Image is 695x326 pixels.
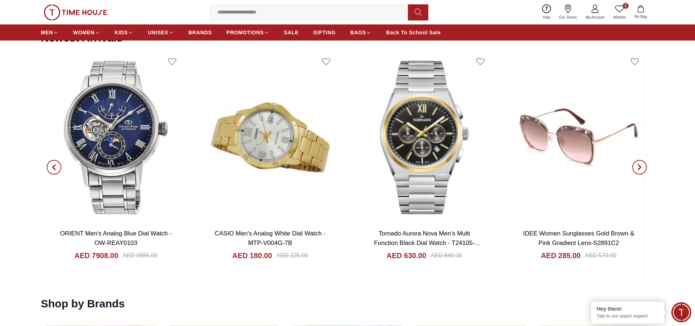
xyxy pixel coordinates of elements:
[609,3,630,22] a: 0Wishlist
[386,26,441,39] a: Back To School Sale
[623,3,629,9] span: 0
[313,26,336,39] a: GIFTING
[41,29,53,36] span: MEN
[41,26,58,39] a: MEN
[115,29,128,36] span: KIDS
[523,230,634,246] a: IDEE Women Sunglasses Gold Brown & Pink Gradient Lens-S2891C2
[387,250,426,261] h4: AED 630.00
[73,26,100,39] a: WOMEN
[277,251,308,260] div: AED 225.00
[359,52,490,223] img: Tornado Aurora Nova Men's Multi Function Black Dial Watch - T24105-TBSB
[74,250,118,261] h4: AED 7908.00
[115,26,133,39] a: KIDS
[596,313,659,319] p: Talk to our watch expert!
[148,29,168,36] span: UNISEX
[60,230,172,246] a: ORIENT Men's Analog Blue Dial Watch - OW-REAY0103
[596,305,659,312] div: Hey there!
[189,26,212,39] a: BRANDS
[41,297,125,310] h2: Shop by Brands
[44,4,107,20] img: ...
[123,251,157,260] div: AED 9885.00
[585,251,616,260] div: AED 570.00
[284,29,298,36] span: SALE
[610,15,629,20] span: Wishlist
[632,14,650,19] span: My Bag
[630,4,651,21] button: My Bag
[350,29,366,36] span: BAGS
[215,230,326,246] a: CASIO Men's Analog White Dial Watch - MTP-V004G-7B
[73,29,94,36] span: WOMEN
[555,3,581,22] a: Our Stores
[284,26,298,39] a: SALE
[374,230,481,256] a: Tornado Aurora Nova Men's Multi Function Black Dial Watch - T24105-TBSB
[513,52,644,223] img: IDEE Women Sunglasses Gold Brown & Pink Gradient Lens-S2891C2
[431,251,462,260] div: AED 840.00
[541,250,581,261] h4: AED 285.00
[205,52,336,223] img: CASIO Men's Analog White Dial Watch - MTP-V004G-7B
[227,29,264,36] span: PROMOTIONS
[232,250,272,261] h4: AED 180.00
[350,26,371,39] a: BAGS
[583,15,607,20] span: My Account
[671,302,691,322] div: Chat Widget
[50,52,181,223] img: ORIENT Men's Analog Blue Dial Watch - OW-REAY0103
[540,15,553,20] span: Help
[538,3,555,22] a: Help
[556,15,580,20] span: Our Stores
[386,29,441,36] span: Back To School Sale
[148,26,174,39] a: UNISEX
[313,29,336,36] span: GIFTING
[189,29,212,36] span: BRANDS
[227,26,270,39] a: PROMOTIONS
